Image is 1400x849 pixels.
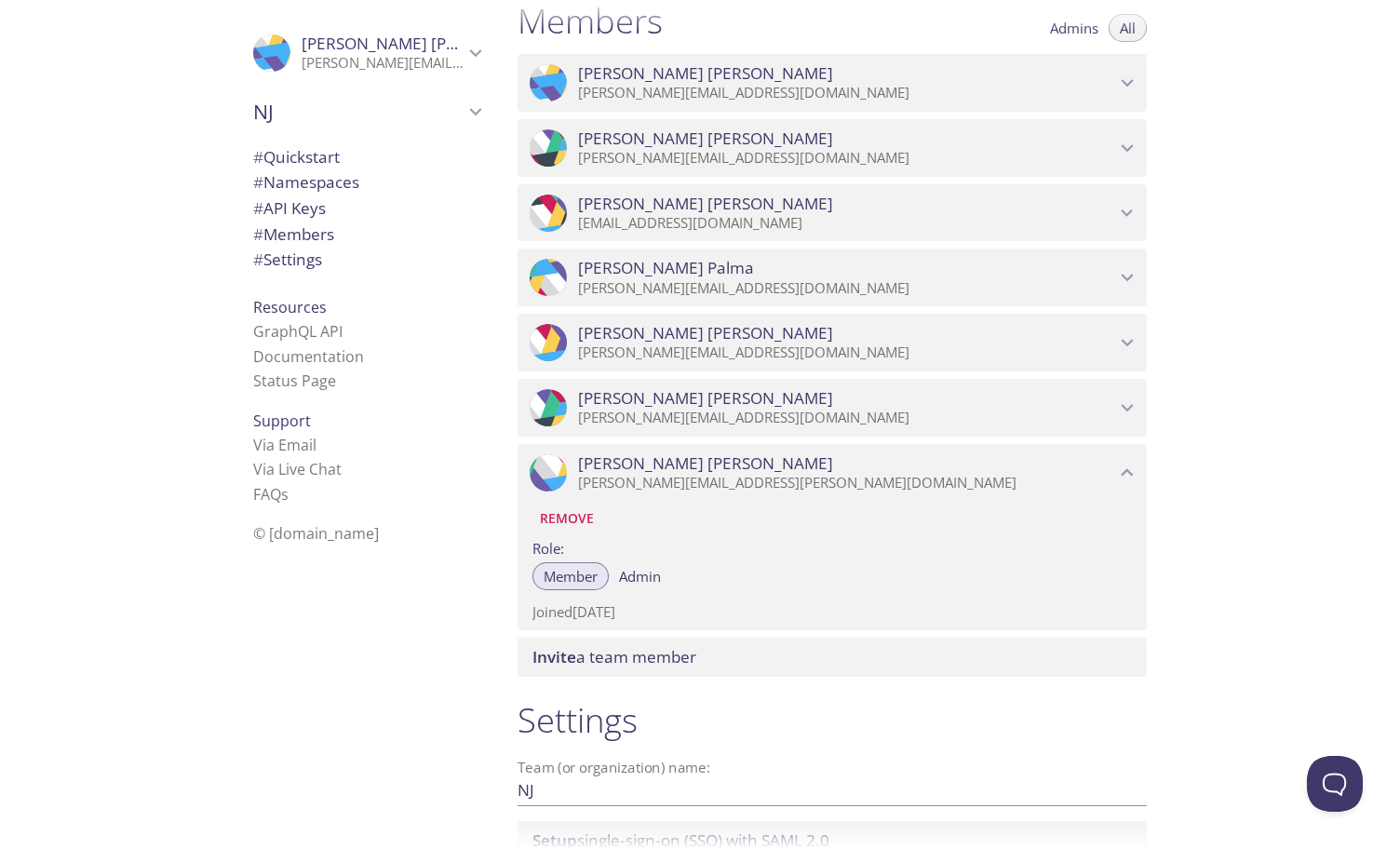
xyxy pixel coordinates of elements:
span: [PERSON_NAME] [PERSON_NAME] [578,128,833,149]
a: Documentation [253,346,364,367]
span: Quickstart [253,146,340,168]
div: Julio Palma [518,249,1147,306]
div: Jeff Landfried [238,22,495,84]
span: [PERSON_NAME] [PERSON_NAME] [578,63,833,84]
h1: Settings [518,699,1147,741]
p: [PERSON_NAME][EMAIL_ADDRESS][DOMAIN_NAME] [578,149,1115,168]
span: # [253,197,263,219]
div: NJ [238,88,495,136]
div: Namespaces [238,169,495,195]
a: GraphQL API [253,321,343,342]
span: Invite [532,646,576,667]
span: Namespaces [253,171,359,193]
span: API Keys [253,197,326,219]
div: Chris Freeman [518,444,1147,502]
p: [PERSON_NAME][EMAIL_ADDRESS][PERSON_NAME][DOMAIN_NAME] [578,474,1115,492]
div: Justin Gustafson [518,314,1147,371]
span: # [253,171,263,193]
span: [PERSON_NAME] [PERSON_NAME] [578,388,833,409]
span: Settings [253,249,322,270]
span: Resources [253,297,327,317]
button: Admin [608,562,672,590]
p: [PERSON_NAME][EMAIL_ADDRESS][DOMAIN_NAME] [578,279,1115,298]
label: Role: [532,533,1132,560]
span: [PERSON_NAME] [PERSON_NAME] [578,453,833,474]
div: Jeff Landfried [518,54,1147,112]
div: Melissa Rossi [518,119,1147,177]
iframe: Help Scout Beacon - Open [1307,756,1363,812]
p: [EMAIL_ADDRESS][DOMAIN_NAME] [578,214,1115,233]
div: Kaitlyn Conway [518,184,1147,242]
p: [PERSON_NAME][EMAIL_ADDRESS][DOMAIN_NAME] [578,409,1115,427]
a: FAQ [253,484,289,505]
span: [PERSON_NAME] Palma [578,258,754,278]
p: Joined [DATE] [532,602,1132,622]
div: Quickstart [238,144,495,170]
p: [PERSON_NAME][EMAIL_ADDRESS][DOMAIN_NAME] [578,84,1115,102]
label: Team (or organization) name: [518,761,711,775]
a: Via Live Chat [253,459,342,479]
span: © [DOMAIN_NAME] [253,523,379,544]
span: # [253,146,263,168]
span: s [281,484,289,505]
span: a team member [532,646,696,667]
div: Invite a team member [518,638,1147,677]
p: [PERSON_NAME][EMAIL_ADDRESS][DOMAIN_NAME] [302,54,464,73]
span: Support [253,411,311,431]
span: [PERSON_NAME] [PERSON_NAME] [578,194,833,214]
span: [PERSON_NAME] [PERSON_NAME] [302,33,557,54]
a: Via Email [253,435,316,455]
div: API Keys [238,195,495,222]
span: # [253,249,263,270]
span: Remove [540,507,594,530]
div: Alex Noonan [518,379,1147,437]
a: Status Page [253,371,336,391]
span: # [253,223,263,245]
button: Member [532,562,609,590]
span: NJ [253,99,464,125]
span: [PERSON_NAME] [PERSON_NAME] [578,323,833,344]
div: Team Settings [238,247,495,273]
button: Remove [532,504,601,533]
span: Members [253,223,334,245]
p: [PERSON_NAME][EMAIL_ADDRESS][DOMAIN_NAME] [578,344,1115,362]
div: Members [238,222,495,248]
